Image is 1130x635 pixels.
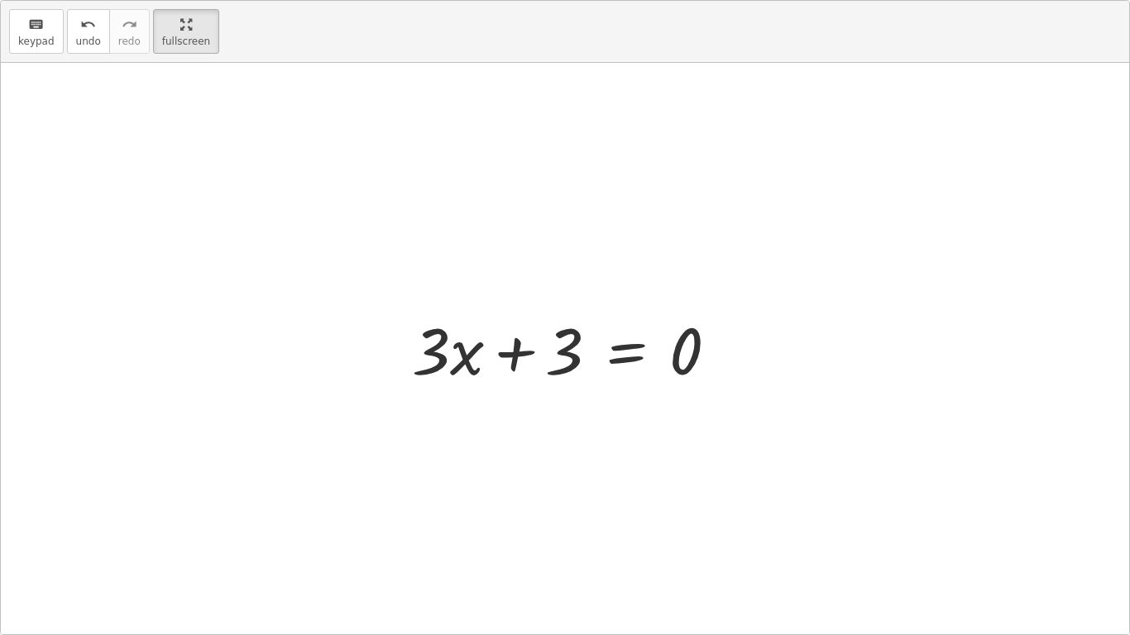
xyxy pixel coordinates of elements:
[122,15,137,35] i: redo
[162,36,210,47] span: fullscreen
[28,15,44,35] i: keyboard
[118,36,141,47] span: redo
[76,36,101,47] span: undo
[153,9,219,54] button: fullscreen
[80,15,96,35] i: undo
[9,9,64,54] button: keyboardkeypad
[67,9,110,54] button: undoundo
[18,36,55,47] span: keypad
[109,9,150,54] button: redoredo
